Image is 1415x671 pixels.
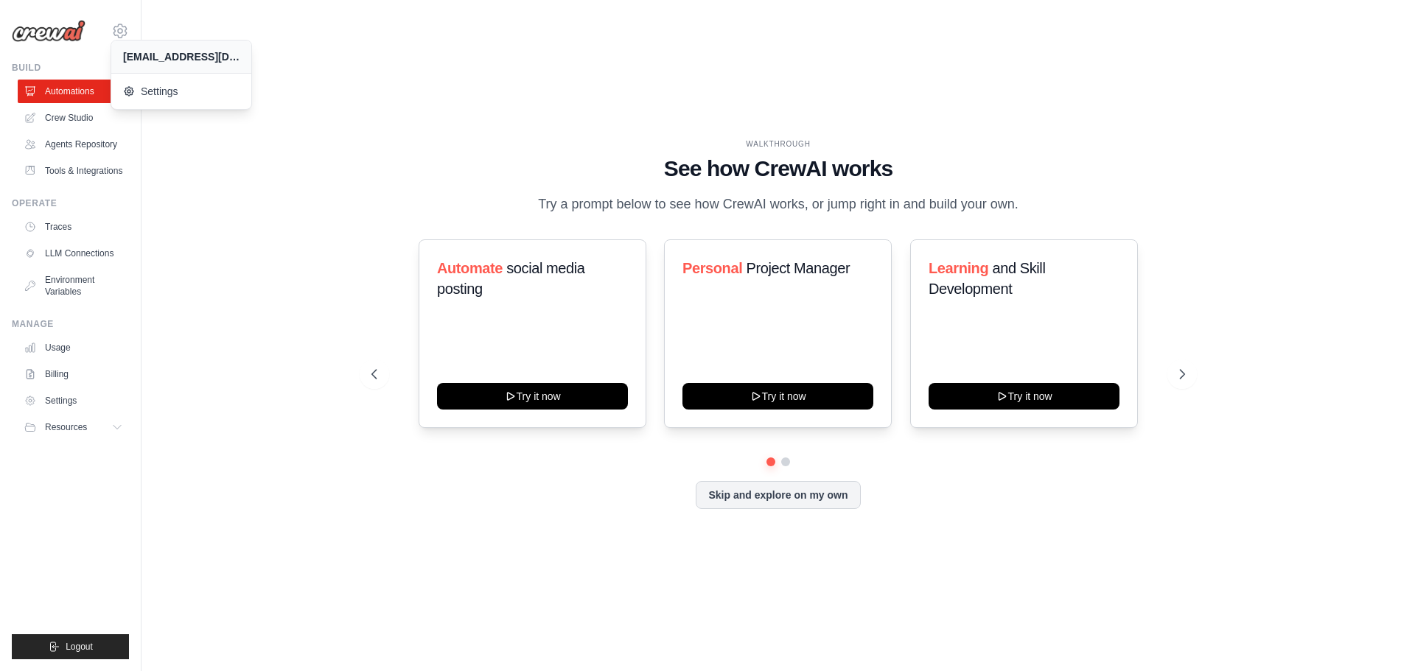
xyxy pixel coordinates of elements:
[18,106,129,130] a: Crew Studio
[12,634,129,659] button: Logout
[929,260,1045,297] span: and Skill Development
[18,336,129,359] a: Usage
[682,260,742,276] span: Personal
[18,362,129,386] a: Billing
[437,260,585,297] span: social media posting
[12,62,129,74] div: Build
[45,421,87,433] span: Resources
[371,138,1185,150] div: WALKTHROUGH
[12,197,129,209] div: Operate
[682,383,873,410] button: Try it now
[18,268,129,303] a: Environment Variables
[123,49,240,64] div: [EMAIL_ADDRESS][DOMAIN_NAME]
[929,383,1119,410] button: Try it now
[18,415,129,439] button: Resources
[531,194,1026,215] p: Try a prompt below to see how CrewAI works, or jump right in and build your own.
[18,242,129,265] a: LLM Connections
[111,77,251,106] a: Settings
[66,641,93,653] span: Logout
[18,389,129,412] a: Settings
[18,80,129,103] a: Automations
[18,159,129,183] a: Tools & Integrations
[371,155,1185,182] h1: See how CrewAI works
[18,133,129,156] a: Agents Repository
[696,481,860,509] button: Skip and explore on my own
[12,20,85,42] img: Logo
[12,318,129,330] div: Manage
[929,260,988,276] span: Learning
[123,84,240,99] span: Settings
[18,215,129,239] a: Traces
[437,383,628,410] button: Try it now
[747,260,850,276] span: Project Manager
[437,260,503,276] span: Automate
